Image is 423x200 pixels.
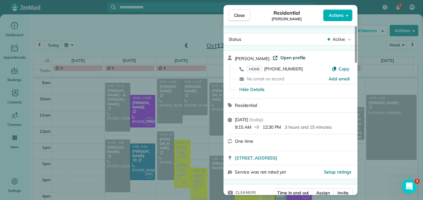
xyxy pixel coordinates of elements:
span: 1 [415,179,420,184]
span: No email on record [247,76,284,82]
button: Time in and out [273,188,313,198]
span: Active [333,36,345,42]
button: Hide Details [239,86,264,93]
button: Close [229,9,250,21]
iframe: Intercom live chat [402,179,417,194]
p: 3 hours and 15 minutes [285,124,331,130]
span: · [269,56,273,61]
button: Invite [333,188,353,198]
span: [PERSON_NAME] [272,17,302,21]
a: [STREET_ADDRESS] [235,155,354,161]
span: Service was not rated yet [235,169,286,175]
span: One time [235,138,253,144]
span: [DATE] [235,117,248,122]
a: Add email [329,76,349,82]
span: [PHONE_NUMBER] [264,66,302,72]
span: HOME [247,66,262,72]
span: Status [229,36,242,42]
button: Setup ratings [324,169,351,175]
span: Residential [235,102,257,108]
span: Open profile [280,55,306,61]
span: 12:30 PM [262,124,281,130]
span: Cleaners [235,189,256,196]
span: Invite [337,190,349,196]
span: Actions [329,12,344,18]
span: Assign [316,190,330,196]
span: Close [234,12,245,18]
span: Time in and out [277,190,309,196]
a: HOME[PHONE_NUMBER] [247,66,303,72]
span: 9:15 AM [235,124,251,130]
button: Assign [312,188,334,198]
button: Copy [332,66,349,72]
span: [PERSON_NAME] [235,56,270,61]
span: ( today ) [249,117,263,122]
a: Open profile [273,55,306,61]
span: Residential [273,9,300,17]
span: [STREET_ADDRESS] [235,155,277,161]
span: Copy [339,66,349,72]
